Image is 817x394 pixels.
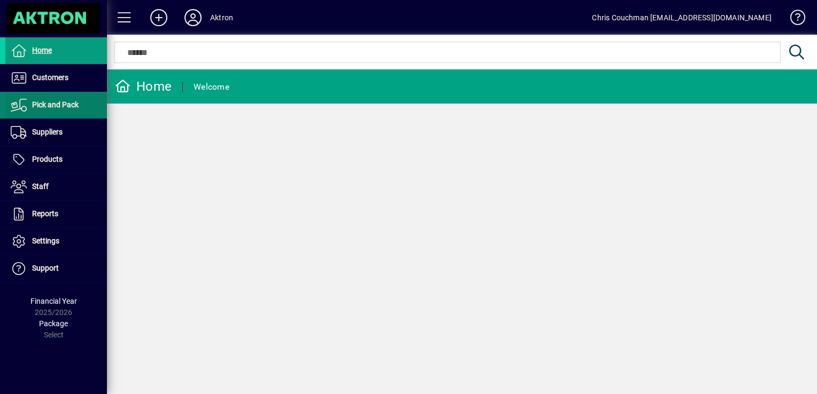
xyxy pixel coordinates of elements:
span: Package [39,319,68,328]
a: Products [5,146,107,173]
span: Support [32,264,59,272]
span: Suppliers [32,128,63,136]
div: Chris Couchman [EMAIL_ADDRESS][DOMAIN_NAME] [592,9,772,26]
span: Reports [32,209,58,218]
a: Pick and Pack [5,92,107,119]
span: Financial Year [30,297,77,305]
button: Profile [176,8,210,27]
div: Home [115,78,172,95]
a: Customers [5,65,107,91]
span: Settings [32,237,59,245]
span: Customers [32,73,68,82]
span: Products [32,155,63,163]
span: Home [32,46,52,54]
a: Settings [5,228,107,255]
span: Pick and Pack [32,100,79,109]
a: Knowledge Base [782,2,804,37]
div: Aktron [210,9,233,26]
a: Staff [5,174,107,200]
div: Welcome [194,78,229,96]
a: Reports [5,201,107,227]
a: Support [5,255,107,282]
a: Suppliers [5,119,107,146]
button: Add [142,8,176,27]
span: Staff [32,182,49,191]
